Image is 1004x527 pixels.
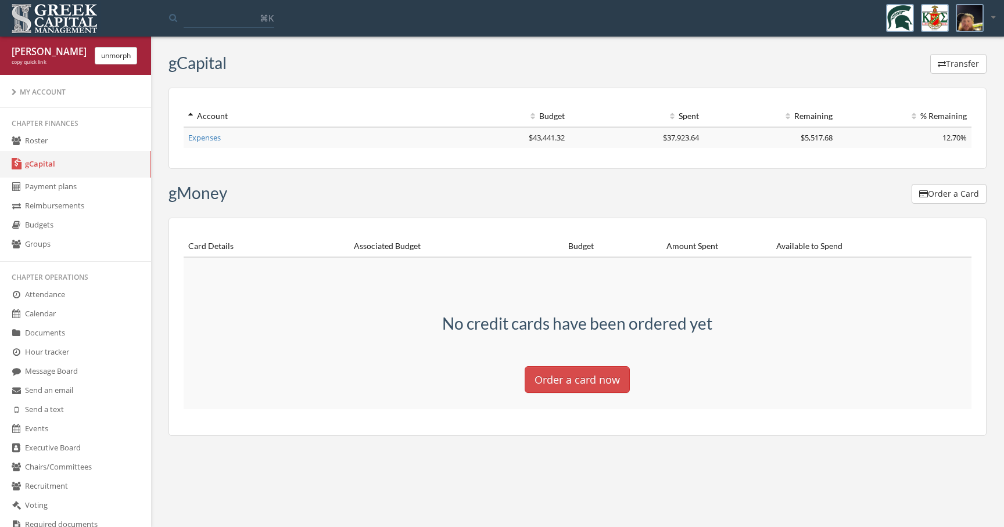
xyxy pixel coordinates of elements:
div: Budget [440,110,565,122]
button: unmorph [95,47,137,64]
h3: gMoney [168,184,227,202]
th: Card Details [184,236,349,257]
span: ⌘K [260,12,274,24]
th: Associated Budget [349,236,474,257]
div: Remaining [708,110,833,122]
span: $5,517.68 [801,132,833,143]
th: Budget [474,236,598,257]
h3: gCapital [168,54,227,72]
div: Account [188,110,431,122]
div: [PERSON_NAME] Valentine [12,45,86,59]
h3: No credit cards have been ordered yet [321,315,834,333]
a: Expenses [188,132,221,143]
th: Amount Spent [598,236,723,257]
span: 12.70% [942,132,967,143]
span: $37,923.64 [663,132,699,143]
div: Spent [574,110,699,122]
div: % Remaining [842,110,967,122]
div: copy quick link [12,59,86,66]
th: Available to Spend [723,236,847,257]
button: Order a Card [912,184,987,204]
button: Transfer [930,54,987,74]
span: $43,441.32 [529,132,565,143]
button: Order a card now [525,366,630,393]
div: My Account [12,87,139,97]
